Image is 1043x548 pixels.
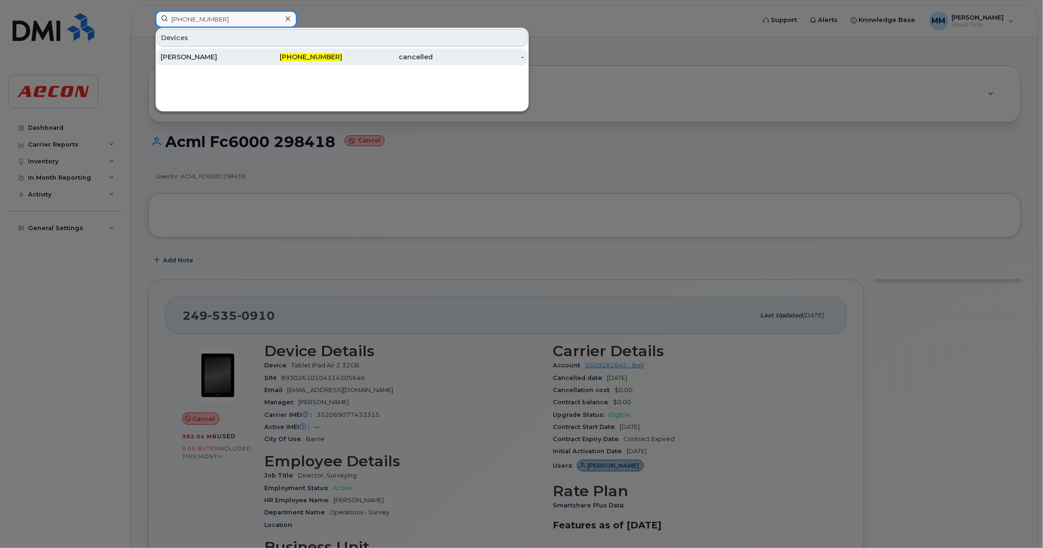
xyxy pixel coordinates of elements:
div: [PERSON_NAME] [161,52,252,62]
a: [PERSON_NAME][PHONE_NUMBER]cancelled- [157,49,528,65]
div: - [433,52,524,62]
span: [PHONE_NUMBER] [280,53,342,61]
div: Devices [157,29,528,47]
div: cancelled [342,52,433,62]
